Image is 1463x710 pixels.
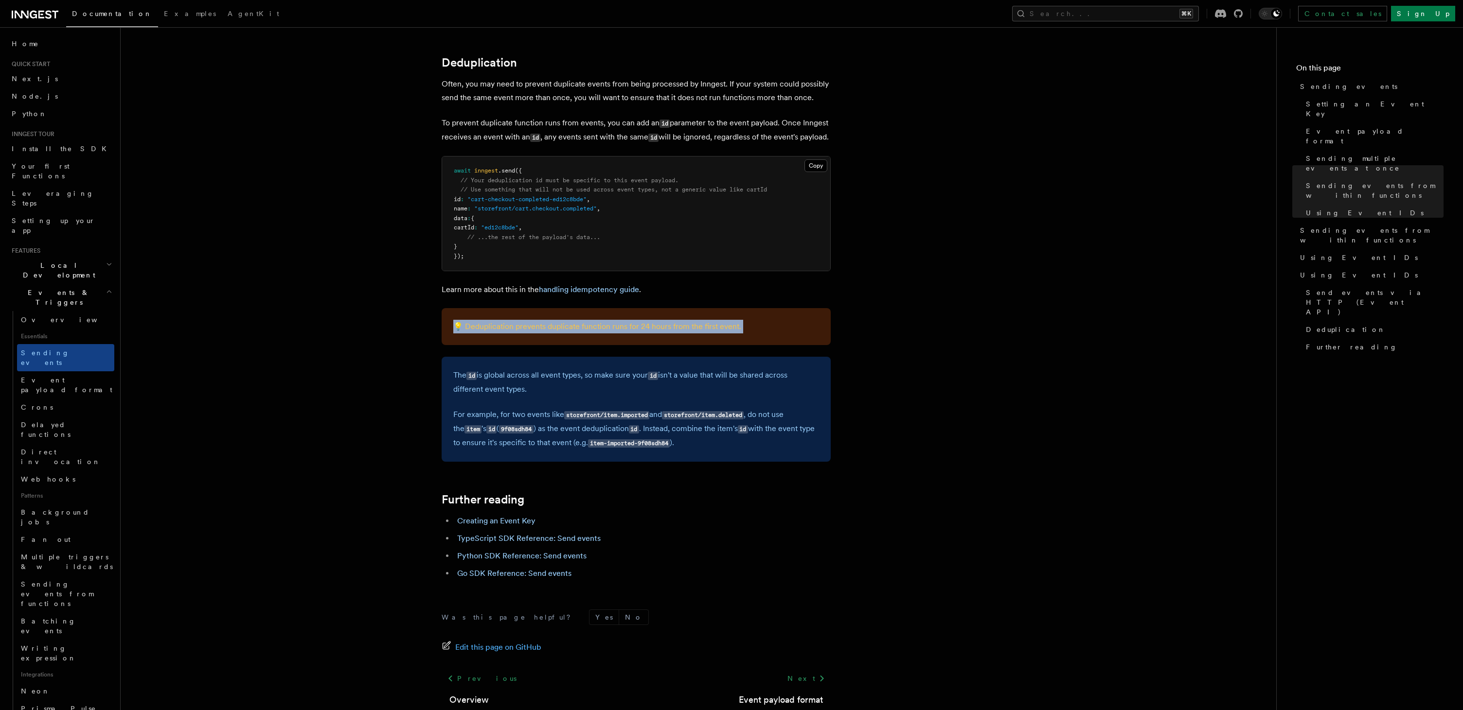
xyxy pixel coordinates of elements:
[1306,99,1444,119] span: Setting an Event Key
[17,503,114,531] a: Background jobs
[8,130,54,138] span: Inngest tour
[17,443,114,470] a: Direct invocation
[21,403,53,411] span: Crons
[457,534,601,543] a: TypeScript SDK Reference: Send events
[158,3,222,26] a: Examples
[21,553,113,571] span: Multiple triggers & wildcards
[564,411,649,419] code: storefront/item.imported
[21,644,76,662] span: Writing expression
[515,167,522,174] span: ({
[648,372,658,380] code: id
[1300,270,1418,280] span: Using Event IDs
[12,92,58,100] span: Node.js
[17,371,114,398] a: Event payload format
[597,205,600,212] span: ,
[17,398,114,416] a: Crons
[8,105,114,122] a: Python
[1300,253,1418,262] span: Using Event IDs
[453,320,819,333] p: 💡 Deduplication prevents duplicate function runs for 24 hours from the first event.
[8,212,114,239] a: Setting up your app
[17,344,114,371] a: Sending events
[17,640,114,667] a: Writing expression
[442,493,524,506] a: Further reading
[8,140,114,157] a: Install the SDK
[8,87,114,105] a: Node.js
[1302,204,1444,222] a: Using Event IDs
[12,75,58,83] span: Next.js
[1302,177,1444,204] a: Sending events from within functions
[8,257,114,284] button: Local Development
[21,421,71,438] span: Delayed functions
[228,10,279,17] span: AgentKit
[442,283,831,296] p: Learn more about this in the .
[12,110,47,118] span: Python
[449,693,489,707] a: Overview
[21,580,93,607] span: Sending events from functions
[17,470,114,488] a: Webhooks
[662,411,744,419] code: storefront/item.deleted
[498,167,515,174] span: .send
[164,10,216,17] span: Examples
[1306,208,1424,218] span: Using Event IDs
[1391,6,1455,21] a: Sign Up
[17,575,114,612] a: Sending events from functions
[587,196,590,203] span: ,
[12,145,112,153] span: Install the SDK
[629,425,639,433] code: id
[461,186,767,193] span: // Use something that will not be used across event types, not a generic value like cartId
[17,329,114,344] span: Essentials
[461,177,678,184] span: // Your deduplication id must be specific to this event payload.
[1296,249,1444,266] a: Using Event IDs
[17,311,114,329] a: Overview
[8,70,114,87] a: Next.js
[12,162,70,180] span: Your first Functions
[12,190,94,207] span: Leveraging Steps
[467,196,587,203] span: "cart-checkout-completed-ed12c8bde"
[457,551,587,560] a: Python SDK Reference: Send events
[66,3,158,27] a: Documentation
[467,205,471,212] span: :
[589,610,619,624] button: Yes
[499,425,533,433] code: 9f08sdh84
[1296,222,1444,249] a: Sending events from within functions
[454,215,467,222] span: data
[660,120,670,128] code: id
[454,253,464,260] span: });
[442,56,517,69] a: Deduplication
[454,243,457,250] span: }
[442,670,522,687] a: Previous
[453,408,819,450] p: For example, for two events like and , do not use the 's ( ) as the event deduplication . Instead...
[8,60,50,68] span: Quick start
[474,224,478,231] span: :
[17,612,114,640] a: Batching events
[454,196,461,203] span: id
[8,185,114,212] a: Leveraging Steps
[481,224,518,231] span: "ed12c8bde"
[1302,284,1444,321] a: Send events via HTTP (Event API)
[17,416,114,443] a: Delayed functions
[17,488,114,503] span: Patterns
[619,610,648,624] button: No
[518,224,522,231] span: ,
[21,687,50,695] span: Neon
[453,368,819,396] p: The is global across all event types, so make sure your isn't a value that will be shared across ...
[539,285,639,294] a: handling idempotency guide
[12,217,95,234] span: Setting up your app
[442,77,831,104] p: Often, you may need to prevent duplicate events from being processed by Inngest. If your system c...
[1300,225,1444,245] span: Sending events from within functions
[1012,6,1199,21] button: Search...⌘K
[8,288,106,307] span: Events & Triggers
[1306,154,1444,173] span: Sending multiple events at once
[17,682,114,700] a: Neon
[12,39,39,49] span: Home
[8,284,114,311] button: Events & Triggers
[1296,78,1444,95] a: Sending events
[21,475,75,483] span: Webhooks
[442,116,831,144] p: To prevent duplicate function runs from events, you can add an parameter to the event payload. On...
[21,376,112,394] span: Event payload format
[467,215,471,222] span: :
[648,134,659,142] code: id
[739,693,823,707] a: Event payload format
[8,35,114,52] a: Home
[466,372,477,380] code: id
